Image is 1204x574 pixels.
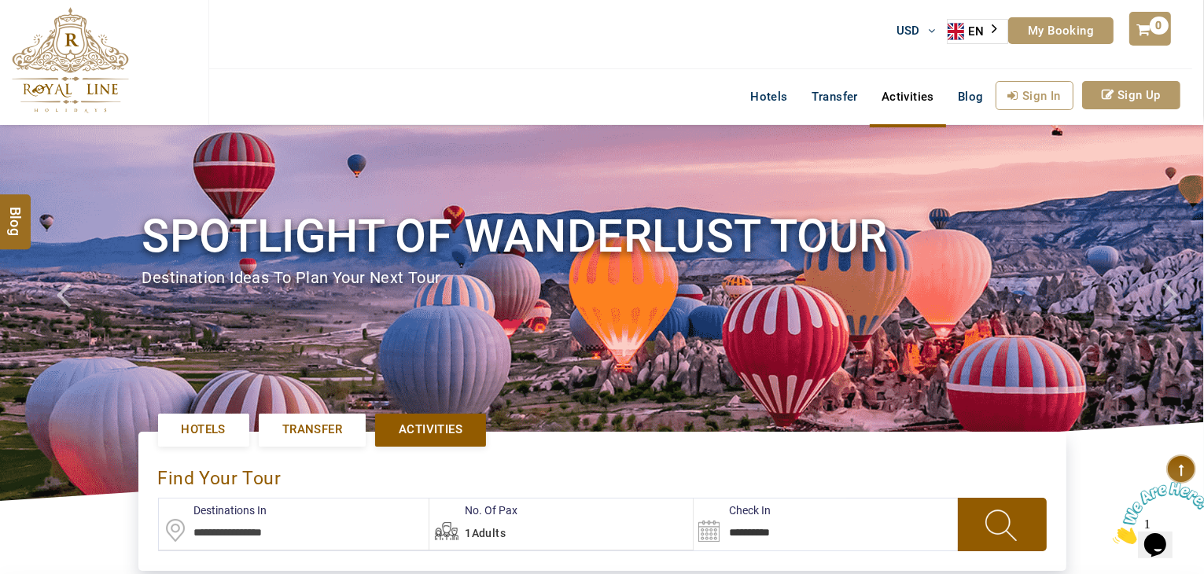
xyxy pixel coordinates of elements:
label: No. Of Pax [429,502,517,518]
span: USD [897,24,920,38]
a: Sign In [996,81,1073,110]
span: 1 [6,6,13,20]
a: Transfer [800,81,870,112]
a: Activities [375,414,486,446]
img: Chat attention grabber [6,6,104,68]
label: Check In [694,502,771,518]
label: Destinations In [159,502,267,518]
span: Transfer [282,421,342,438]
iframe: chat widget [1106,476,1204,550]
div: Language [947,19,1008,44]
aside: Language selected: English [947,19,1008,44]
a: Activities [870,81,946,112]
span: Activities [399,421,462,438]
span: 1Adults [465,527,506,539]
span: Blog [958,90,984,104]
div: find your Tour [158,451,1047,498]
a: 0 [1129,12,1170,46]
a: Hotels [158,414,249,446]
a: Transfer [259,414,366,446]
img: The Royal Line Holidays [12,7,129,113]
a: EN [948,20,1007,43]
a: Sign Up [1082,81,1180,109]
span: Hotels [182,421,226,438]
span: 0 [1150,17,1169,35]
a: Blog [946,81,996,112]
a: Hotels [738,81,799,112]
a: My Booking [1008,17,1114,44]
span: Blog [6,206,26,219]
